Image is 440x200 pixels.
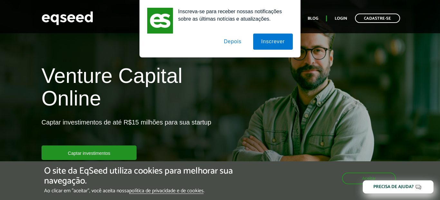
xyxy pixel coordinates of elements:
h5: O site da EqSeed utiliza cookies para melhorar sua navegação. [44,166,255,186]
p: Ao clicar em "aceitar", você aceita nossa . [44,188,255,194]
button: Depois [216,34,250,50]
button: Inscrever [253,34,293,50]
div: Inscreva-se para receber nossas notificações sobre as últimas notícias e atualizações. [173,8,293,23]
button: Aceitar [342,173,396,184]
h1: Venture Capital Online [42,65,215,113]
a: política de privacidade e de cookies [129,188,204,194]
p: Captar investimentos de até R$15 milhões para sua startup [42,118,211,145]
a: Captar investimentos [42,145,137,160]
img: notification icon [147,8,173,34]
